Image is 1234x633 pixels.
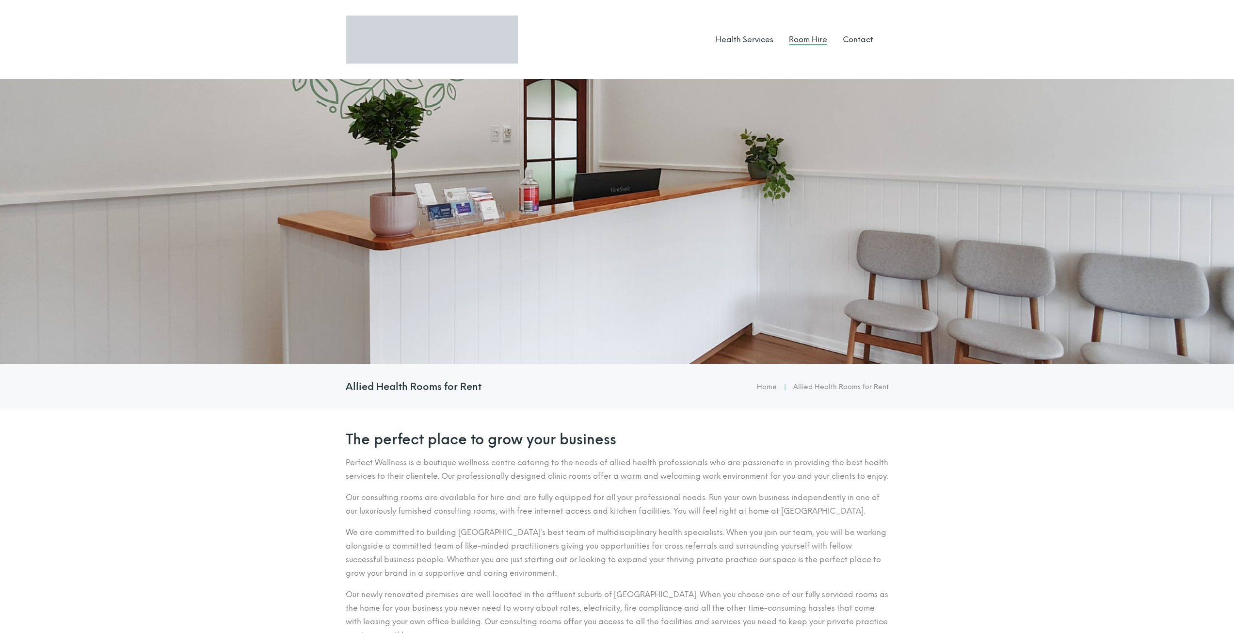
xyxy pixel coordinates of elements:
a: Room Hire [789,35,827,44]
li: | [777,381,793,393]
h4: Allied Health Rooms for Rent [346,381,481,392]
img: Logo Perfect Wellness 710x197 [346,16,518,64]
a: Health Services [716,35,773,44]
p: Perfect Wellness is a boutique wellness centre catering to the needs of allied health professiona... [346,456,889,483]
p: We are committed to building [GEOGRAPHIC_DATA]’s best team of multidisciplinary health specialist... [346,526,889,580]
h2: The perfect place to grow your business [346,432,889,446]
li: Allied Health Rooms for Rent [793,381,889,393]
p: Our consulting rooms are available for hire and are fully equipped for all your professional need... [346,491,889,518]
a: Contact [843,35,873,44]
a: Home [757,383,777,391]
